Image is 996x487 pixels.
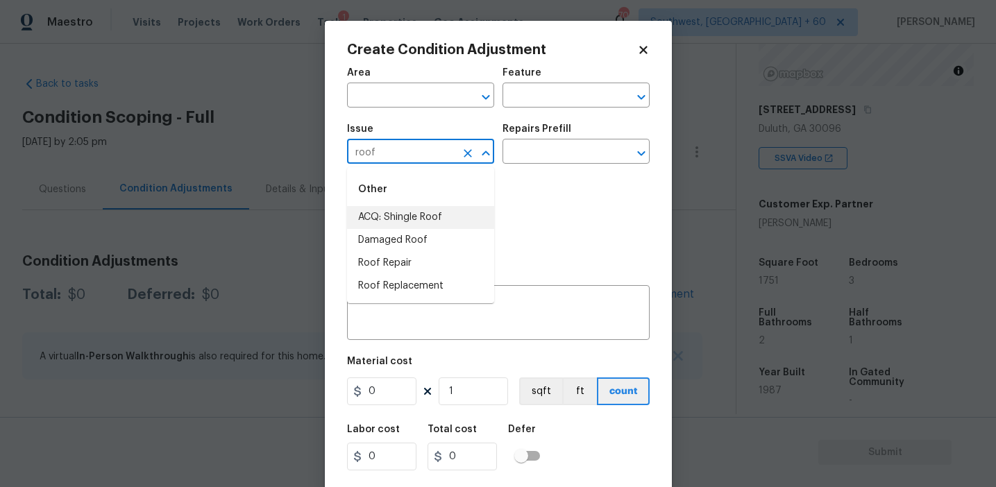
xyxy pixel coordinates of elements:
h5: Labor cost [347,425,400,434]
li: Damaged Roof [347,229,494,252]
button: Open [632,144,651,163]
li: ACQ: Shingle Roof [347,206,494,229]
h5: Feature [503,68,541,78]
li: Roof Repair [347,252,494,275]
h2: Create Condition Adjustment [347,43,637,57]
h5: Repairs Prefill [503,124,571,134]
h5: Material cost [347,357,412,366]
button: ft [562,377,597,405]
li: Roof Replacement [347,275,494,298]
button: Close [476,144,496,163]
h5: Defer [508,425,536,434]
h5: Issue [347,124,373,134]
h5: Area [347,68,371,78]
button: count [597,377,650,405]
button: sqft [519,377,562,405]
button: Clear [458,144,478,163]
button: Open [476,87,496,107]
button: Open [632,87,651,107]
div: Other [347,173,494,206]
h5: Total cost [428,425,477,434]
